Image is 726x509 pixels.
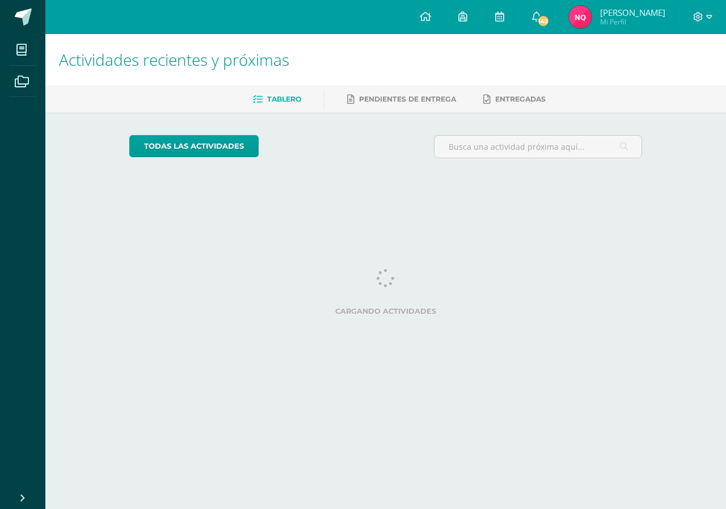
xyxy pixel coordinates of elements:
[434,136,642,158] input: Busca una actividad próxima aquí...
[600,7,665,18] span: [PERSON_NAME]
[347,90,456,108] a: Pendientes de entrega
[129,307,643,316] label: Cargando actividades
[600,17,665,27] span: Mi Perfil
[495,95,546,103] span: Entregadas
[569,6,592,28] img: f73b5492a0cec0ff2cfe0eaced5ba4cc.png
[537,15,549,27] span: 142
[359,95,456,103] span: Pendientes de entrega
[129,135,259,157] a: todas las Actividades
[253,90,301,108] a: Tablero
[267,95,301,103] span: Tablero
[483,90,546,108] a: Entregadas
[59,49,289,70] span: Actividades recientes y próximas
